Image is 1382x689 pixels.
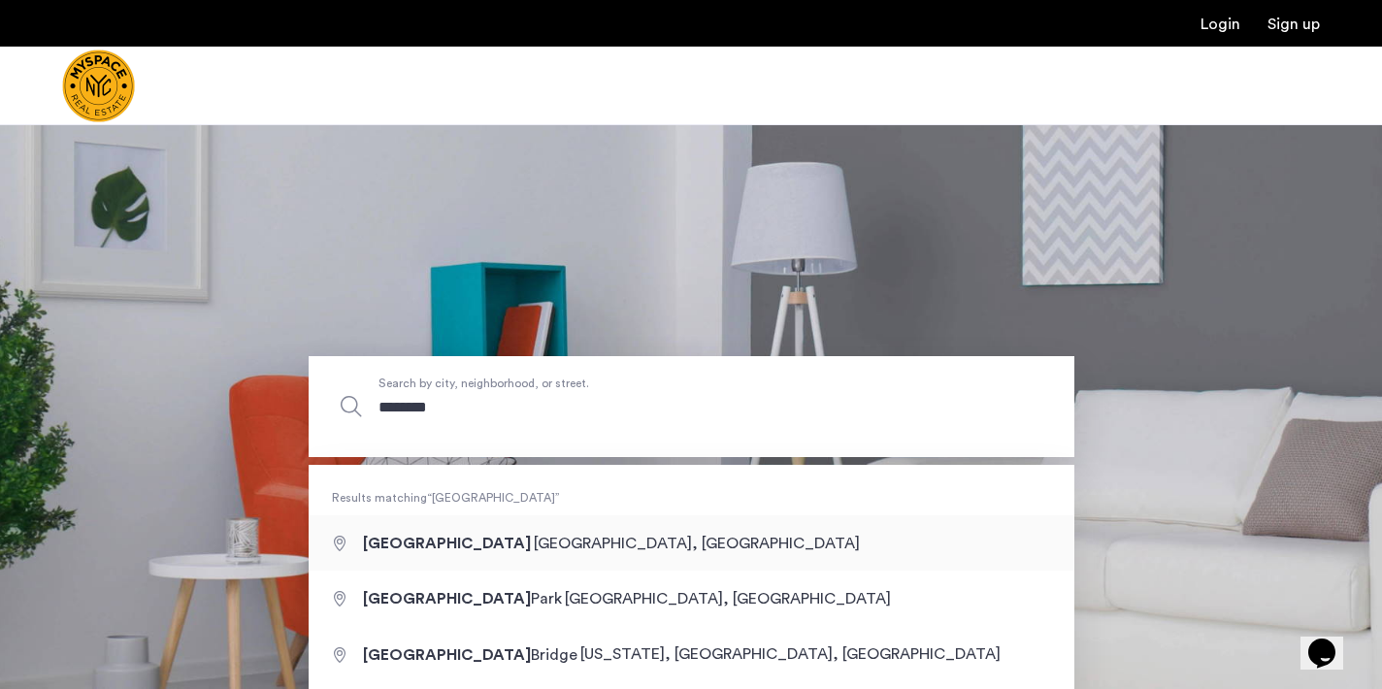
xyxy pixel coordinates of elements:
[62,49,135,122] img: logo
[1300,611,1363,670] iframe: chat widget
[363,591,565,607] span: Park
[1267,16,1320,32] a: Registration
[309,488,1074,508] span: Results matching
[363,591,531,607] span: [GEOGRAPHIC_DATA]
[565,591,891,607] span: [GEOGRAPHIC_DATA], [GEOGRAPHIC_DATA]
[363,536,531,551] span: [GEOGRAPHIC_DATA]
[1201,16,1240,32] a: Login
[363,647,580,663] span: Bridge
[580,647,1001,663] span: [US_STATE], [GEOGRAPHIC_DATA], [GEOGRAPHIC_DATA]
[309,356,1074,457] input: Apartment Search
[534,536,860,551] span: [GEOGRAPHIC_DATA], [GEOGRAPHIC_DATA]
[62,49,135,122] a: Cazamio Logo
[378,374,914,393] span: Search by city, neighborhood, or street.
[363,647,531,663] span: [GEOGRAPHIC_DATA]
[427,492,560,504] q: [GEOGRAPHIC_DATA]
